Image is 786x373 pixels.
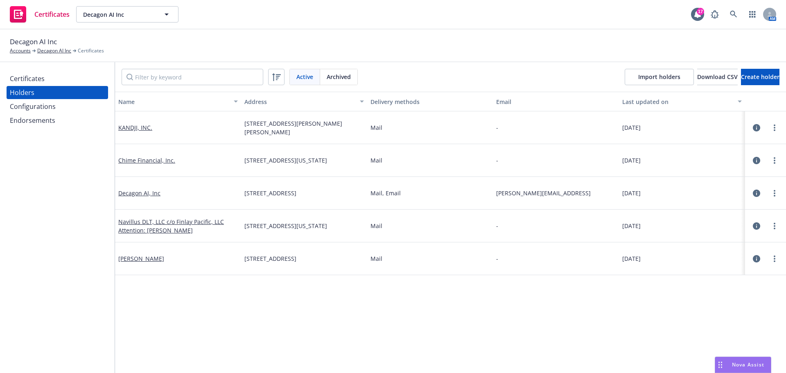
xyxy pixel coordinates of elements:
button: Download CSV [697,69,738,85]
span: Download CSV [697,73,738,81]
span: Nova Assist [732,361,764,368]
span: [STREET_ADDRESS][US_STATE] [244,222,327,230]
div: [DATE] [622,156,742,165]
div: - [496,222,498,230]
span: [STREET_ADDRESS][US_STATE] [244,156,327,165]
div: [DATE] [622,123,742,132]
a: KANDJI, INC. [118,124,152,131]
a: Chime Financial, Inc. [118,156,175,164]
a: more [770,254,779,264]
a: Switch app [744,6,761,23]
div: Holders [10,86,34,99]
span: [PERSON_NAME][EMAIL_ADDRESS] [496,189,616,197]
div: 17 [697,8,704,15]
span: Decagon AI Inc [10,36,57,47]
span: Certificates [34,11,70,18]
span: [STREET_ADDRESS][PERSON_NAME][PERSON_NAME] [244,119,364,136]
a: more [770,156,779,165]
span: Archived [327,72,351,81]
a: more [770,188,779,198]
button: Name [115,92,241,111]
a: Navillus DLT, LLC c/o Finlay Pacific, LLC Attention: [PERSON_NAME] [118,218,224,234]
button: Nova Assist [715,357,771,373]
a: Search [725,6,742,23]
a: Accounts [10,47,31,54]
span: [STREET_ADDRESS] [244,189,296,197]
a: Certificates [7,72,108,85]
a: more [770,221,779,231]
div: Mail [370,222,490,230]
div: Delivery methods [370,97,490,106]
div: Email [496,97,616,106]
span: Active [296,72,313,81]
div: [DATE] [622,254,742,263]
div: Mail [370,123,490,132]
a: Endorsements [7,114,108,127]
div: Address [244,97,355,106]
div: Configurations [10,100,56,113]
div: Mail [370,156,490,165]
div: Certificates [10,72,45,85]
button: Decagon AI Inc [76,6,178,23]
a: Import holders [625,69,694,85]
div: [DATE] [622,222,742,230]
a: Report a Bug [707,6,723,23]
a: more [770,123,779,133]
button: Address [241,92,367,111]
input: Filter by keyword [122,69,263,85]
span: Certificates [78,47,104,54]
span: [STREET_ADDRESS] [244,254,296,263]
a: [PERSON_NAME] [118,255,164,262]
span: Create holder [741,73,779,81]
button: Email [493,92,619,111]
div: - [496,156,498,165]
a: Holders [7,86,108,99]
div: - [496,254,498,263]
div: Mail, Email [370,189,490,197]
div: Endorsements [10,114,55,127]
div: - [496,123,498,132]
div: [DATE] [622,189,742,197]
span: Decagon AI Inc [83,10,154,19]
button: Last updated on [619,92,745,111]
a: Decagon AI, Inc [118,189,160,197]
a: Decagon AI Inc [37,47,71,54]
span: Import holders [638,73,680,81]
div: Mail [370,254,490,263]
div: Last updated on [622,97,733,106]
button: Delivery methods [367,92,493,111]
div: Drag to move [715,357,725,373]
a: Certificates [7,3,73,26]
button: Create holder [741,69,779,85]
div: Name [118,97,229,106]
a: Configurations [7,100,108,113]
